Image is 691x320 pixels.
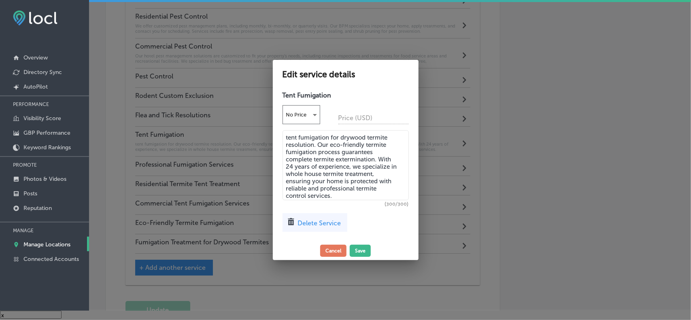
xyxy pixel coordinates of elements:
[23,83,48,90] p: AutoPilot
[350,245,371,257] button: Save
[23,256,79,263] p: Connected Accounts
[23,69,62,76] p: Directory Sync
[13,11,57,25] img: fda3e92497d09a02dc62c9cd864e3231.png
[23,241,70,248] p: Manage Locations
[283,91,409,99] h4: Tent Fumigation
[320,245,347,257] button: Cancel
[298,219,341,227] span: Delete Service
[283,130,409,200] textarea: tent fumigation for drywood termite resolution. Our eco-friendly termite fumigation process guara...
[23,129,70,136] p: GBP Performance
[23,115,61,122] p: Visibility Score
[283,202,409,207] span: (300/300)
[23,176,66,182] p: Photos & Videos
[23,190,37,197] p: Posts
[283,108,320,121] div: No Price
[23,144,71,151] p: Keyword Rankings
[23,54,48,61] p: Overview
[23,205,52,212] p: Reputation
[283,70,409,80] h2: Edit service details
[338,112,409,124] input: 0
